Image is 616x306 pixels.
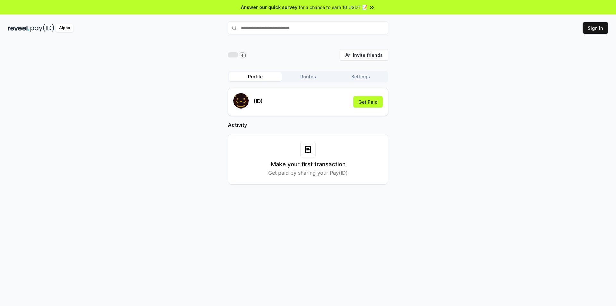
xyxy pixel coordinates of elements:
[353,96,383,108] button: Get Paid
[241,4,297,11] span: Answer our quick survey
[340,49,388,61] button: Invite friends
[282,72,334,81] button: Routes
[271,160,346,169] h3: Make your first transaction
[254,97,263,105] p: (ID)
[583,22,608,34] button: Sign In
[56,24,73,32] div: Alpha
[229,72,282,81] button: Profile
[8,24,29,32] img: reveel_dark
[268,169,348,177] p: Get paid by sharing your Pay(ID)
[228,121,388,129] h2: Activity
[334,72,387,81] button: Settings
[30,24,54,32] img: pay_id
[353,52,383,58] span: Invite friends
[299,4,367,11] span: for a chance to earn 10 USDT 📝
